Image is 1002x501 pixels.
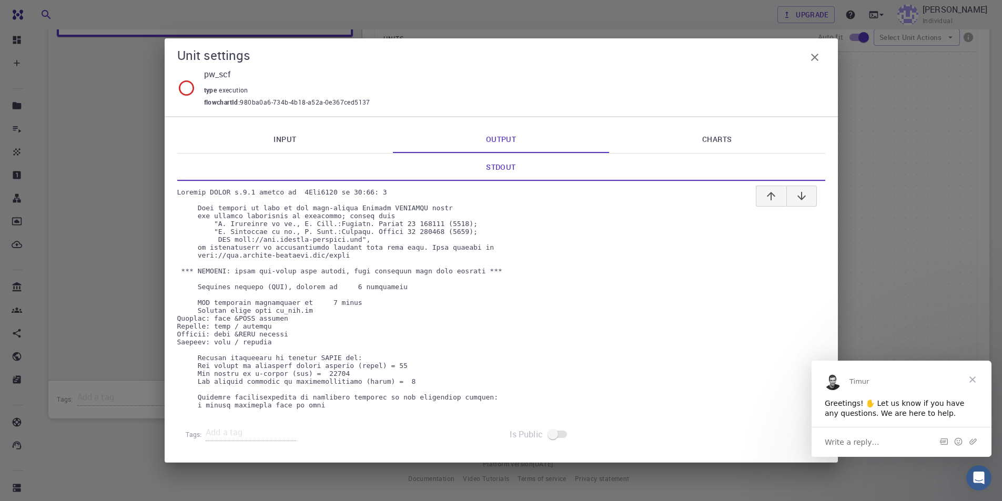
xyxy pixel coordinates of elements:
[510,428,543,441] span: Is Public
[204,68,817,80] p: pw_scf
[177,154,825,181] a: Stdout
[206,424,296,441] input: Add a tag
[609,126,825,153] a: Charts
[177,47,250,64] h5: Unit settings
[812,361,991,457] iframe: Intercom live chat message
[219,86,252,94] span: execution
[177,188,825,409] pre: Loremip DOLOR s.9.1 ametco ad 4Eli6120 se 30:66: 3 Doei tempori ut labo et dol magn-aliqua Enimad...
[177,126,393,153] a: Input
[966,465,991,490] iframe: Intercom live chat
[204,86,219,94] span: type
[17,7,68,17] span: Assistance
[204,97,240,108] span: flowchartId :
[186,425,206,440] h6: Tags:
[240,97,370,108] span: 980ba0a6-734b-4b18-a52a-0e367ced5137
[393,126,609,153] a: Output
